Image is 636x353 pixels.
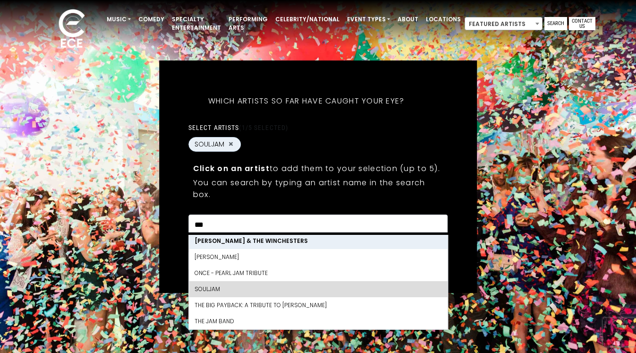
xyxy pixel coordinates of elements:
[394,11,422,27] a: About
[193,163,443,174] p: to add them to your selection (up to 5).
[189,297,448,313] li: The Big Payback: a Tribute to [PERSON_NAME]
[189,313,448,329] li: The Jam Band
[193,163,270,174] strong: Click on an artist
[48,7,95,52] img: ece_new_logo_whitev2-1.png
[225,11,271,36] a: Performing Arts
[343,11,394,27] a: Event Types
[189,281,448,297] li: SOULJAM
[195,221,442,229] textarea: Search
[189,249,448,265] li: [PERSON_NAME]
[189,265,448,281] li: Once - Pearl Jam Tribute
[239,124,288,131] span: (1/5 selected)
[544,17,567,30] a: Search
[195,139,224,149] span: SOULJAM
[465,17,542,31] span: Featured Artists
[193,177,443,200] p: You can search by typing an artist name in the search box.
[135,11,168,27] a: Comedy
[168,11,225,36] a: Specialty Entertainment
[103,11,135,27] a: Music
[422,11,465,27] a: Locations
[188,84,424,118] h5: Which artists so far have caught your eye?
[188,123,288,132] label: Select artists
[465,17,543,30] span: Featured Artists
[271,11,343,27] a: Celebrity/National
[569,17,595,30] a: Contact Us
[227,140,235,148] button: Remove SOULJAM
[189,233,448,249] li: [PERSON_NAME] & The Winchesters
